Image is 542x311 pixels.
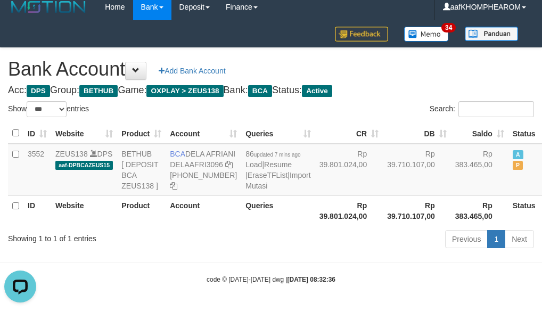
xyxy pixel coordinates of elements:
[23,144,51,196] td: 3552
[27,101,67,117] select: Showentries
[8,229,218,244] div: Showing 1 to 1 of 1 entries
[23,123,51,144] th: ID: activate to sort column ascending
[288,276,335,283] strong: [DATE] 08:32:36
[117,195,166,226] th: Product
[146,85,223,97] span: OXPLAY > ZEUS138
[245,160,262,169] a: Load
[170,160,223,169] a: DELAAFRI3096
[315,195,383,226] th: Rp 39.801.024,00
[451,144,508,196] td: Rp 383.465,00
[505,230,534,248] a: Next
[302,85,332,97] span: Active
[396,20,457,47] a: 34
[383,144,451,196] td: Rp 39.710.107,00
[55,150,88,158] a: ZEUS138
[79,85,118,97] span: BETHUB
[315,123,383,144] th: CR: activate to sort column ascending
[8,85,534,96] h4: Acc: Group: Game: Bank: Status:
[508,123,540,144] th: Status
[254,152,301,158] span: updated 7 mins ago
[51,144,117,196] td: DPS
[315,144,383,196] td: Rp 39.801.024,00
[245,150,300,158] span: 86
[207,276,335,283] small: code © [DATE]-[DATE] dwg |
[465,27,518,41] img: panduan.png
[248,85,272,97] span: BCA
[241,195,315,226] th: Queries
[451,195,508,226] th: Rp 383.465,00
[508,195,540,226] th: Status
[27,85,50,97] span: DPS
[264,160,292,169] a: Resume
[451,123,508,144] th: Saldo: activate to sort column ascending
[55,161,113,170] span: aaf-DPBCAZEUS15
[170,150,185,158] span: BCA
[513,161,523,170] span: Paused
[383,123,451,144] th: DB: activate to sort column ascending
[117,144,166,196] td: BETHUB [ DEPOSIT BCA ZEUS138 ]
[441,23,456,32] span: 34
[166,195,241,226] th: Account
[513,150,523,159] span: Active
[458,101,534,117] input: Search:
[245,171,310,190] a: Import Mutasi
[166,144,241,196] td: DELA AFRIANI [PHONE_NUMBER]
[445,230,488,248] a: Previous
[404,27,449,42] img: Button%20Memo.svg
[248,171,288,179] a: EraseTFList
[487,230,505,248] a: 1
[117,123,166,144] th: Product: activate to sort column ascending
[23,195,51,226] th: ID
[51,195,117,226] th: Website
[8,101,89,117] label: Show entries
[4,4,36,36] button: Open LiveChat chat widget
[51,123,117,144] th: Website: activate to sort column ascending
[335,27,388,42] img: Feedback.jpg
[430,101,534,117] label: Search:
[225,160,233,169] a: Copy DELAAFRI3096 to clipboard
[245,150,310,190] span: | | |
[166,123,241,144] th: Account: activate to sort column ascending
[170,182,177,190] a: Copy 8692458639 to clipboard
[383,195,451,226] th: Rp 39.710.107,00
[152,62,232,80] a: Add Bank Account
[8,59,534,80] h1: Bank Account
[241,123,315,144] th: Queries: activate to sort column ascending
